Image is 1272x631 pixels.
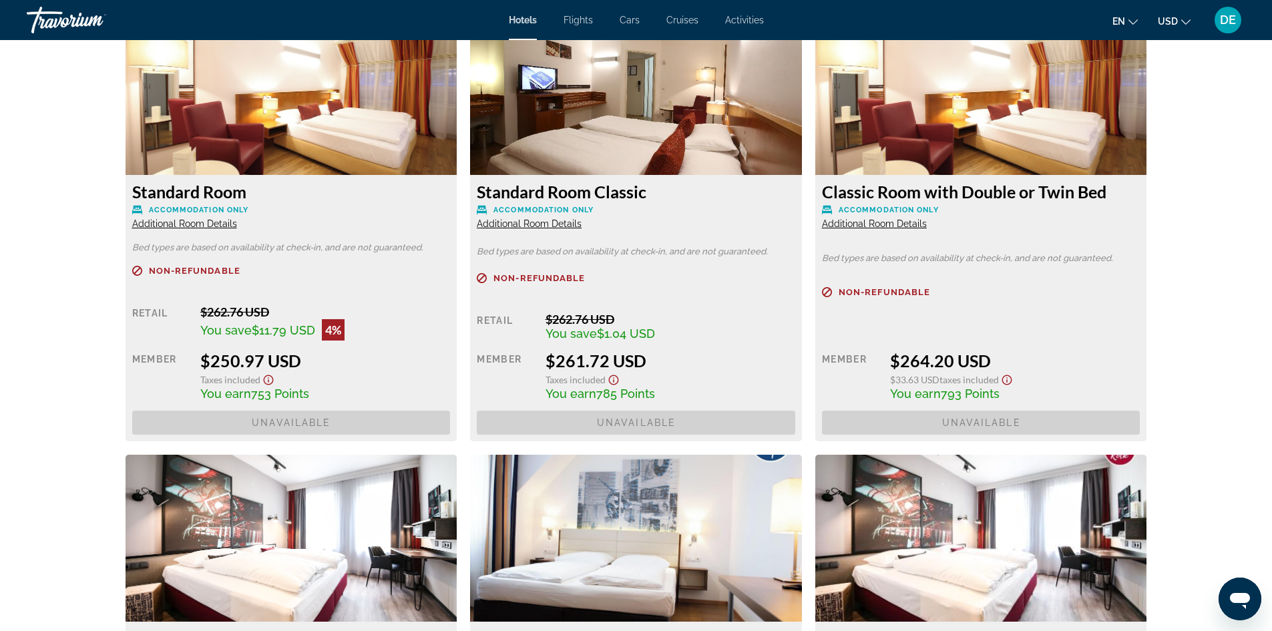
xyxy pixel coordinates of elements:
span: Non-refundable [493,274,585,282]
p: Bed types are based on availability at check-in, and are not guaranteed. [132,243,451,252]
div: Member [132,351,190,401]
h3: Standard Room Classic [477,182,795,202]
button: Change currency [1158,11,1191,31]
button: User Menu [1211,6,1245,34]
button: Change language [1112,11,1138,31]
span: DE [1220,13,1236,27]
img: 6929888d-b5da-4bcd-974d-783bd4fedc80.jpeg [815,455,1147,622]
p: Bed types are based on availability at check-in, and are not guaranteed. [477,247,795,256]
span: Non-refundable [149,266,240,275]
h3: Classic Room with Double or Twin Bed [822,182,1140,202]
img: 32875ec9-d203-4897-bb2a-d2caa9071ac9.jpeg [815,8,1147,175]
img: b41922a9-aee4-40ee-a1db-8da7a5c6c1c7.jpeg [126,455,457,622]
span: Taxes included [200,374,260,385]
div: $250.97 USD [200,351,450,371]
span: 793 Points [941,387,1000,401]
div: $262.76 USD [200,304,450,319]
span: Accommodation Only [839,206,939,214]
p: Bed types are based on availability at check-in, and are not guaranteed. [822,254,1140,263]
span: You earn [890,387,941,401]
img: c53204f6-d5ab-4dc4-bd4d-e30362b2dd4c.jpeg [470,455,802,622]
a: Cruises [666,15,698,25]
span: You save [200,323,252,337]
a: Cars [620,15,640,25]
span: $1.04 USD [597,327,655,341]
div: 4% [322,319,345,341]
button: Show Taxes and Fees disclaimer [260,371,276,386]
div: $262.76 USD [546,312,795,327]
span: Additional Room Details [477,218,582,229]
img: 32875ec9-d203-4897-bb2a-d2caa9071ac9.jpeg [126,8,457,175]
div: Retail [477,312,535,341]
div: Member [822,351,880,401]
span: You earn [546,387,596,401]
span: en [1112,16,1125,27]
span: Taxes included [546,374,606,385]
span: Non-refundable [839,288,930,296]
button: Show Taxes and Fees disclaimer [606,371,622,386]
span: Additional Room Details [132,218,237,229]
a: Activities [725,15,764,25]
span: USD [1158,16,1178,27]
span: $33.63 USD [890,374,939,385]
img: 064dfb16-6b32-43ed-b74f-1abb28d740d1.jpeg [470,8,802,175]
div: Retail [132,304,190,341]
span: 753 Points [251,387,309,401]
span: Additional Room Details [822,218,927,229]
a: Flights [564,15,593,25]
div: $264.20 USD [890,351,1140,371]
div: $261.72 USD [546,351,795,371]
a: Travorium [27,3,160,37]
button: Show Taxes and Fees disclaimer [999,371,1015,386]
span: Taxes included [939,374,999,385]
span: You earn [200,387,251,401]
iframe: Button to launch messaging window [1219,578,1261,620]
span: You save [546,327,597,341]
a: Hotels [509,15,537,25]
span: Accommodation Only [493,206,594,214]
span: 785 Points [596,387,655,401]
div: Member [477,351,535,401]
span: Accommodation Only [149,206,249,214]
h3: Standard Room [132,182,451,202]
span: $11.79 USD [252,323,315,337]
